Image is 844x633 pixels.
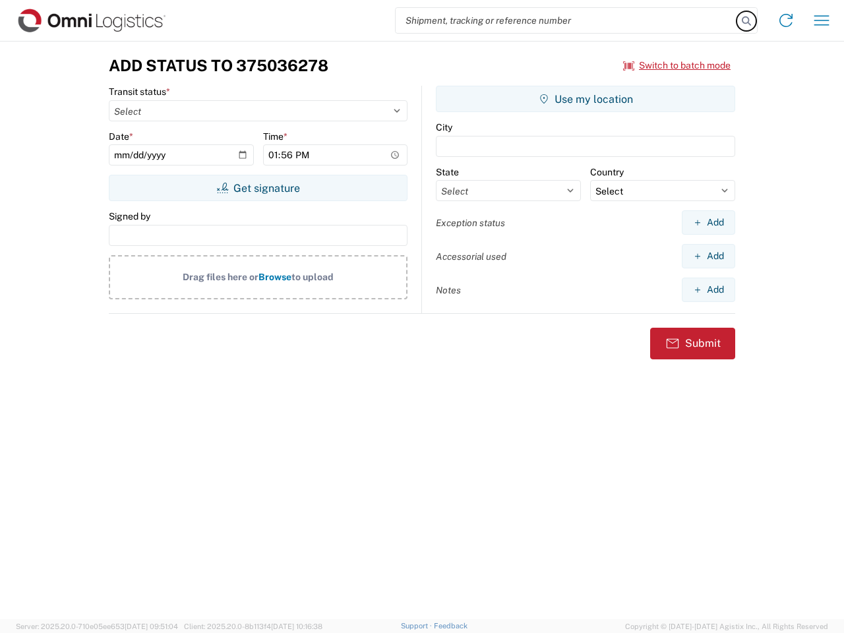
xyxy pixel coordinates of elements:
[109,210,150,222] label: Signed by
[184,622,322,630] span: Client: 2025.20.0-8b113f4
[682,244,735,268] button: Add
[436,86,735,112] button: Use my location
[16,622,178,630] span: Server: 2025.20.0-710e05ee653
[650,328,735,359] button: Submit
[436,251,506,262] label: Accessorial used
[258,272,291,282] span: Browse
[682,278,735,302] button: Add
[109,86,170,98] label: Transit status
[263,131,287,142] label: Time
[183,272,258,282] span: Drag files here or
[590,166,624,178] label: Country
[436,121,452,133] label: City
[436,217,505,229] label: Exception status
[109,131,133,142] label: Date
[436,166,459,178] label: State
[625,620,828,632] span: Copyright © [DATE]-[DATE] Agistix Inc., All Rights Reserved
[623,55,731,76] button: Switch to batch mode
[436,284,461,296] label: Notes
[396,8,737,33] input: Shipment, tracking or reference number
[401,622,434,630] a: Support
[682,210,735,235] button: Add
[434,622,467,630] a: Feedback
[109,56,328,75] h3: Add Status to 375036278
[271,622,322,630] span: [DATE] 10:16:38
[125,622,178,630] span: [DATE] 09:51:04
[109,175,407,201] button: Get signature
[291,272,334,282] span: to upload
